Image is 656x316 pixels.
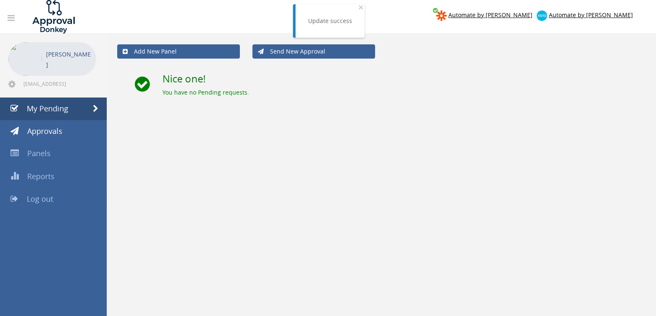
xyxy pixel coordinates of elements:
[117,44,240,59] a: Add New Panel
[308,17,352,25] div: Update success
[358,1,363,13] span: ×
[27,194,53,204] span: Log out
[448,11,533,19] span: Automate by [PERSON_NAME]
[23,80,95,87] span: [EMAIL_ADDRESS][DOMAIN_NAME]
[252,44,375,59] a: Send New Approval
[46,49,92,70] p: [PERSON_NAME]
[27,103,68,113] span: My Pending
[27,126,62,136] span: Approvals
[162,73,646,84] h2: Nice one!
[537,10,547,21] img: xero-logo.png
[27,171,54,181] span: Reports
[549,11,633,19] span: Automate by [PERSON_NAME]
[27,148,51,158] span: Panels
[436,10,447,21] img: zapier-logomark.png
[162,88,646,97] div: You have no Pending requests.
